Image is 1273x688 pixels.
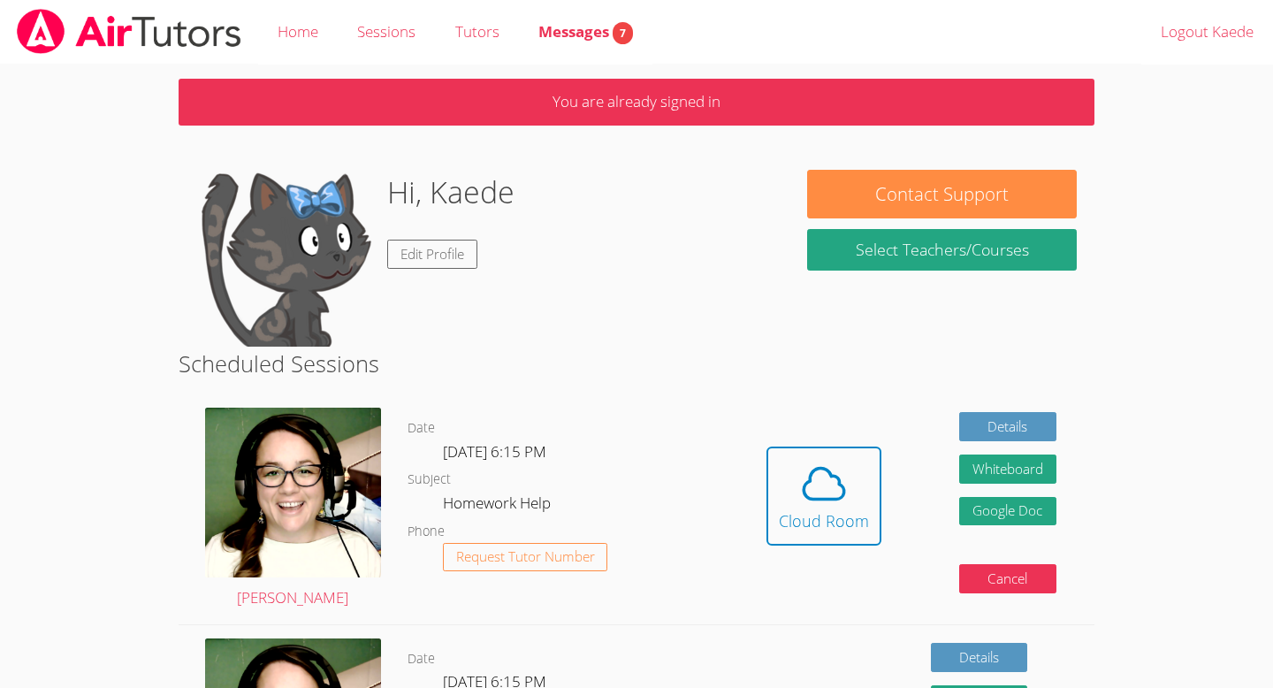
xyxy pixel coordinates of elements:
h2: Scheduled Sessions [179,347,1095,380]
img: default.png [196,170,373,347]
img: avatar.png [205,408,381,577]
p: You are already signed in [179,79,1095,126]
img: airtutors_banner-c4298cdbf04f3fff15de1276eac7730deb9818008684d7c2e4769d2f7ddbe033.png [15,9,243,54]
a: Google Doc [959,497,1056,526]
dt: Subject [408,469,451,491]
a: Details [959,412,1056,441]
button: Request Tutor Number [443,543,608,572]
span: [DATE] 6:15 PM [443,441,546,462]
dt: Phone [408,521,445,543]
button: Cancel [959,564,1056,593]
a: [PERSON_NAME] [205,408,381,611]
dt: Date [408,417,435,440]
a: Edit Profile [387,240,477,269]
span: Request Tutor Number [456,550,595,563]
div: Cloud Room [779,508,869,533]
dd: Homework Help [443,491,554,521]
button: Contact Support [807,170,1076,218]
button: Cloud Room [766,447,881,546]
a: Details [931,643,1028,672]
a: Select Teachers/Courses [807,229,1076,271]
span: Messages [538,21,633,42]
button: Whiteboard [959,455,1056,484]
span: 7 [613,22,633,44]
dt: Date [408,648,435,670]
h1: Hi, Kaede [387,170,515,215]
